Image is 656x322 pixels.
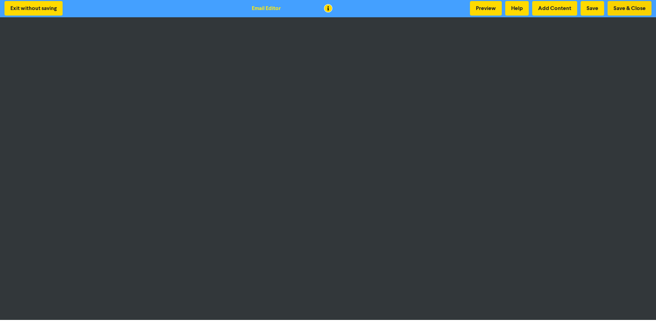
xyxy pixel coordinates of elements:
div: Email Editor [252,4,281,12]
button: Save & Close [608,1,652,16]
button: Add Content [532,1,577,16]
button: Save [581,1,604,16]
button: Help [505,1,529,16]
button: Preview [470,1,502,16]
button: Exit without saving [4,1,63,16]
